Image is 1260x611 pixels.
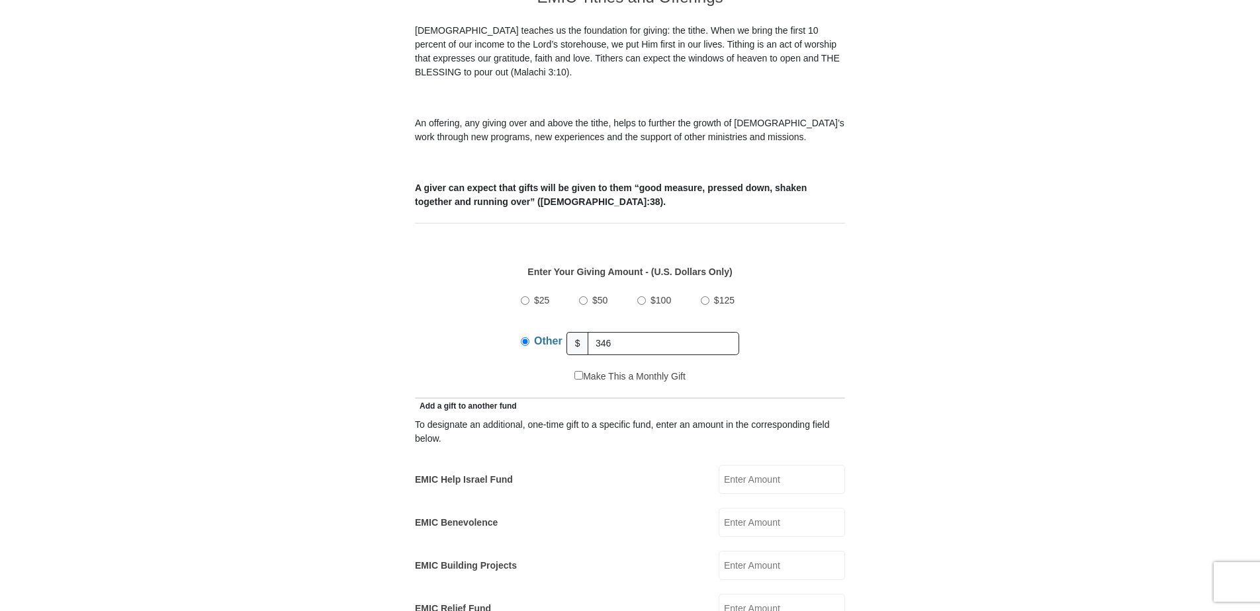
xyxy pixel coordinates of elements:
[415,183,807,207] b: A giver can expect that gifts will be given to them “good measure, pressed down, shaken together ...
[534,335,562,346] span: Other
[719,508,845,537] input: Enter Amount
[534,295,549,305] span: $25
[574,370,686,384] label: Make This a Monthly Gift
[592,295,607,305] span: $50
[719,551,845,580] input: Enter Amount
[574,371,583,380] input: Make This a Monthly Gift
[714,295,735,305] span: $125
[415,516,498,530] label: EMIC Benevolence
[651,295,671,305] span: $100
[415,116,845,144] p: An offering, any giving over and above the tithe, helps to further the growth of [DEMOGRAPHIC_DAT...
[415,418,845,446] div: To designate an additional, one-time gift to a specific fund, enter an amount in the correspondin...
[415,473,513,487] label: EMIC Help Israel Fund
[588,332,739,355] input: Other Amount
[415,24,845,79] p: [DEMOGRAPHIC_DATA] teaches us the foundation for giving: the tithe. When we bring the first 10 pe...
[719,465,845,494] input: Enter Amount
[415,401,517,411] span: Add a gift to another fund
[415,559,517,573] label: EMIC Building Projects
[527,266,732,277] strong: Enter Your Giving Amount - (U.S. Dollars Only)
[566,332,589,355] span: $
